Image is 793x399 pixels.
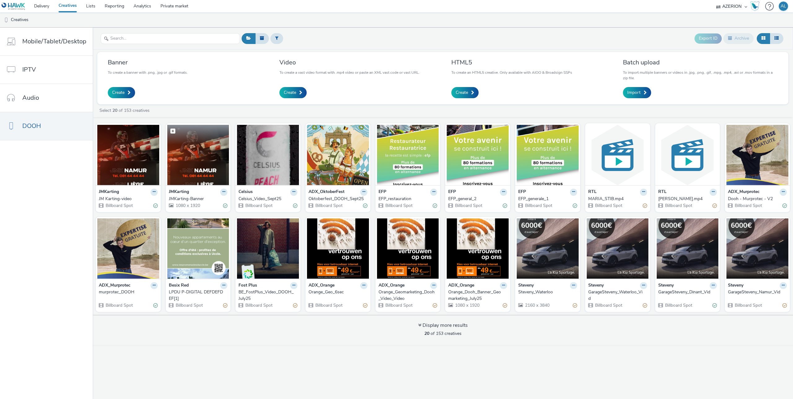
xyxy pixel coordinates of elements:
strong: 20 [424,331,429,336]
strong: ADX_Orange [379,282,405,289]
a: Select of 153 creatives [99,107,152,113]
a: EFP_general_2 [448,196,507,202]
img: BE_FostPlus_Video_DOOH_July25 visual [237,218,299,279]
img: murprotec_DOOH visual [97,218,159,279]
div: Oktoberfest_DOOH_Sept25 [309,196,365,202]
button: Export ID [694,33,722,43]
span: 1080 x 1920 [175,203,200,208]
div: Partially valid [573,302,577,309]
div: MARIA_STIB.mp4 [588,196,645,202]
strong: Besix Red [169,282,189,289]
a: Create [108,87,135,98]
img: undefined Logo [2,2,25,10]
span: Billboard Spot [175,302,203,308]
div: Valid [293,203,297,209]
div: Orange_Geo_6sec [309,289,365,295]
div: Partially valid [782,302,787,309]
h3: Video [279,58,419,67]
div: AL [781,2,786,11]
span: Billboard Spot [524,203,552,208]
div: GarageSteveny_Namur_Vid [728,289,784,295]
img: dooh [3,17,9,23]
strong: EFP [379,189,386,196]
div: Partially valid [433,302,437,309]
span: Billboard Spot [594,302,622,308]
span: Create [112,90,125,96]
strong: ADX_OktoberFest [309,189,344,196]
h3: HTML5 [451,58,572,67]
div: BE_FostPlus_Video_DOOH_July25 [239,289,295,302]
img: JM Karting-video visual [97,125,159,185]
div: Valid [223,203,227,209]
a: GarageSteveny_Namur_Vid [728,289,787,295]
span: Billboard Spot [315,302,343,308]
div: Orange_Dooh_Banner_Geomarketing_July25 [448,289,505,302]
div: Partially valid [712,203,717,209]
div: Valid [153,203,158,209]
a: EFP_restauration [379,196,437,202]
div: Dooh - Murprotec - V2 [728,196,784,202]
div: EFP_generale_1 [518,196,575,202]
a: LPDU P-DIGITAL DEFDEFDEF[1] [169,289,228,302]
a: Import [623,87,651,98]
a: Hawk Academy [750,1,762,11]
a: BE_FostPlus_Video_DOOH_July25 [239,289,297,302]
span: Billboard Spot [105,302,133,308]
div: JM Karting-video [99,196,155,202]
span: Billboard Spot [315,203,343,208]
strong: ADX_Murprotec [728,189,760,196]
p: To create a banner with .png, .jpg or .gif formats. [108,70,188,75]
img: Dooh - Murprotec - V2 visual [726,125,788,185]
input: Search... [101,33,240,44]
div: Orange_Geomarketing_Dooh_Video_Video [379,289,435,302]
strong: 20 [112,107,117,113]
p: To import multiple banners or videos in .jpg, .png, .gif, .mpg, .mp4, .avi or .mov formats in a z... [623,70,778,81]
a: JMKarting-Banner [169,196,228,202]
span: Create [456,90,468,96]
strong: RTL [658,189,667,196]
strong: ADX_Orange [448,282,474,289]
img: Steveny_Waterloo visual [517,218,579,279]
div: Partially valid [643,203,647,209]
div: Celsius_Video_Sept25 [239,196,295,202]
strong: Fost Plus [239,282,257,289]
h3: Banner [108,58,188,67]
span: of 153 creatives [424,331,462,336]
div: Valid [573,203,577,209]
span: Import [627,90,641,96]
span: IPTV [22,65,36,74]
span: Mobile/Tablet/Desktop [22,37,86,46]
strong: Steveny [728,282,743,289]
p: To create a vast video format with .mp4 video or paste an XML vast code or vast URL. [279,70,419,75]
a: Create [279,87,307,98]
strong: ADX_Murprotec [99,282,130,289]
img: JMKarting-Banner visual [167,125,229,185]
p: To create an HTML5 creative. Only available with AIOO & Broadsign SSPs [451,70,572,75]
div: Partially valid [363,302,367,309]
div: Partially valid [293,302,297,309]
strong: EFP [448,189,456,196]
strong: RTL [588,189,597,196]
div: Partially valid [643,302,647,309]
img: Orange_Geomarketing_Dooh_Video_Video visual [377,218,439,279]
button: Grid [757,33,770,44]
span: Billboard Spot [594,203,622,208]
h3: Batch upload [623,58,778,67]
strong: Steveny [518,282,534,289]
img: Orange_Dooh_Banner_Geomarketing_July25 visual [447,218,509,279]
img: Oktoberfest_DOOH_Sept25 visual [307,125,369,185]
img: EFP_general_2 visual [447,125,509,185]
button: Archive [723,33,754,44]
div: Valid [712,302,717,309]
span: Billboard Spot [245,302,273,308]
a: GarageSteveny_Dinant_Vid [658,289,717,295]
div: [PERSON_NAME].mp4 [658,196,715,202]
span: 1080 x 1920 [454,302,480,308]
span: Billboard Spot [385,302,413,308]
div: EFP_general_2 [448,196,505,202]
div: Valid [782,203,787,209]
span: Billboard Spot [454,203,482,208]
img: EFP_generale_1 visual [517,125,579,185]
span: Billboard Spot [734,203,762,208]
a: Orange_Dooh_Banner_Geomarketing_July25 [448,289,507,302]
